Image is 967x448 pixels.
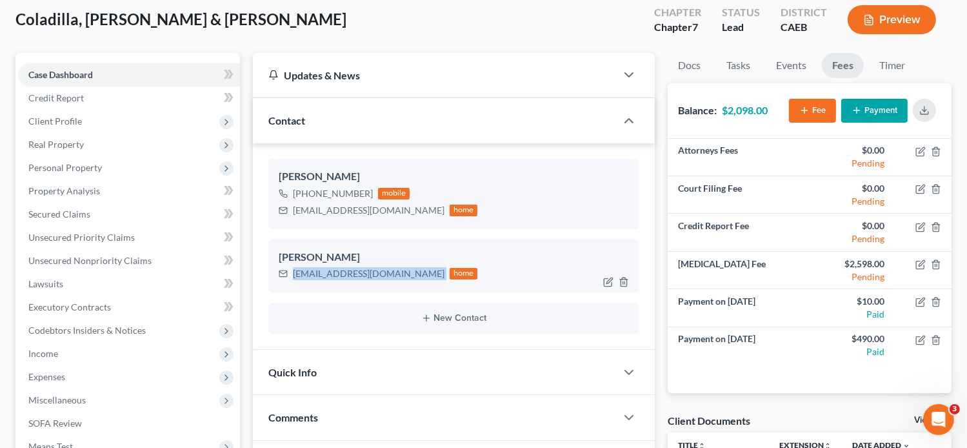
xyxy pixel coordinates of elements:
div: $490.00 [820,332,884,345]
span: 7 [692,21,698,33]
span: Case Dashboard [28,69,93,80]
span: Quick Info [268,366,317,378]
td: Credit Report Fee [668,214,810,251]
div: Paid [820,345,884,358]
span: Property Analysis [28,185,100,196]
iframe: Intercom live chat [923,404,954,435]
div: [PHONE_NUMBER] [293,187,373,200]
div: $2,598.00 [820,258,884,270]
span: Unsecured Priority Claims [28,232,135,243]
div: [PERSON_NAME] [279,169,630,185]
a: Property Analysis [18,179,240,203]
div: $0.00 [820,144,884,157]
strong: $2,098.00 [722,104,768,116]
button: Fee [789,99,836,123]
span: Real Property [28,139,84,150]
a: Events [766,53,817,78]
span: Comments [268,411,318,423]
div: mobile [378,188,410,199]
button: New Contact [279,313,630,323]
td: Attorneys Fees [668,139,810,176]
span: Income [28,348,58,359]
span: Codebtors Insiders & Notices [28,325,146,336]
span: Lawsuits [28,278,63,289]
div: CAEB [781,20,827,35]
a: View All [914,416,946,425]
span: Client Profile [28,116,82,127]
a: Tasks [716,53,761,78]
div: Pending [820,232,884,245]
span: Miscellaneous [28,394,86,405]
span: Credit Report [28,92,84,103]
div: District [781,5,827,20]
span: 3 [950,404,960,414]
a: Unsecured Priority Claims [18,226,240,249]
div: Client Documents [668,414,750,427]
button: Preview [848,5,936,34]
span: Secured Claims [28,209,90,219]
span: Unsecured Nonpriority Claims [28,255,152,266]
span: Contact [268,114,305,127]
strong: Balance: [678,104,717,116]
a: Fees [822,53,864,78]
div: $0.00 [820,219,884,232]
div: Chapter [654,20,701,35]
div: home [450,268,478,280]
a: Executory Contracts [18,296,240,319]
td: [MEDICAL_DATA] Fee [668,251,810,289]
div: Chapter [654,5,701,20]
a: Unsecured Nonpriority Claims [18,249,240,272]
a: Lawsuits [18,272,240,296]
div: Pending [820,195,884,208]
span: Expenses [28,371,65,382]
div: home [450,205,478,216]
div: [EMAIL_ADDRESS][DOMAIN_NAME] [293,204,444,217]
a: Docs [668,53,711,78]
div: Paid [820,308,884,321]
a: Credit Report [18,87,240,110]
a: Timer [869,53,915,78]
div: Updates & News [268,68,601,82]
span: SOFA Review [28,418,82,429]
td: Court Filing Fee [668,176,810,214]
div: Lead [722,20,760,35]
td: Payment on [DATE] [668,327,810,364]
div: Pending [820,157,884,170]
a: SOFA Review [18,412,240,435]
a: Secured Claims [18,203,240,226]
span: Coladilla, [PERSON_NAME] & [PERSON_NAME] [15,10,346,28]
div: Status [722,5,760,20]
div: [PERSON_NAME] [279,250,630,265]
button: Payment [841,99,908,123]
div: $10.00 [820,295,884,308]
div: $0.00 [820,182,884,195]
span: Executory Contracts [28,301,111,312]
span: Personal Property [28,162,102,173]
td: Payment on [DATE] [668,289,810,327]
div: Pending [820,270,884,283]
a: Case Dashboard [18,63,240,87]
div: [EMAIL_ADDRESS][DOMAIN_NAME] [293,267,444,280]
